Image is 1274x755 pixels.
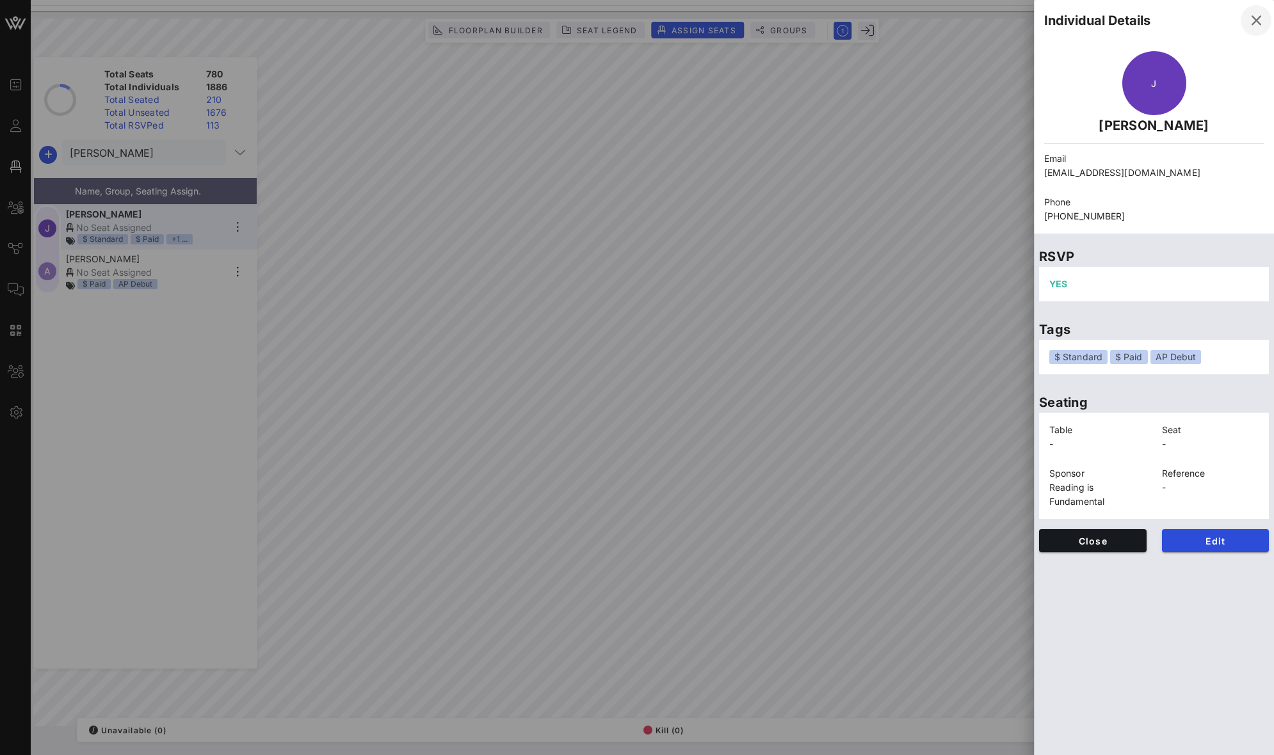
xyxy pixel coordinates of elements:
[1162,466,1259,481] p: Reference
[1162,437,1259,451] p: -
[1150,350,1202,364] div: AP Debut
[1044,195,1264,209] p: Phone
[1049,423,1147,437] p: Table
[1049,437,1147,451] p: -
[1044,115,1264,136] p: [PERSON_NAME]
[1162,481,1259,495] p: -
[1044,209,1264,223] p: [PHONE_NUMBER]
[1049,278,1067,289] span: YES
[1044,152,1264,166] p: Email
[1044,11,1150,30] div: Individual Details
[1162,529,1270,552] button: Edit
[1044,166,1264,180] p: [EMAIL_ADDRESS][DOMAIN_NAME]
[1049,481,1147,509] p: Reading is Fundamental
[1039,529,1147,552] button: Close
[1049,466,1147,481] p: Sponsor
[1049,536,1136,546] span: Close
[1039,319,1269,340] p: Tags
[1039,392,1269,413] p: Seating
[1110,350,1148,364] div: $ Paid
[1162,423,1259,437] p: Seat
[1172,536,1259,546] span: Edit
[1151,78,1156,89] span: J
[1039,246,1269,267] p: RSVP
[1049,350,1108,364] div: $ Standard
